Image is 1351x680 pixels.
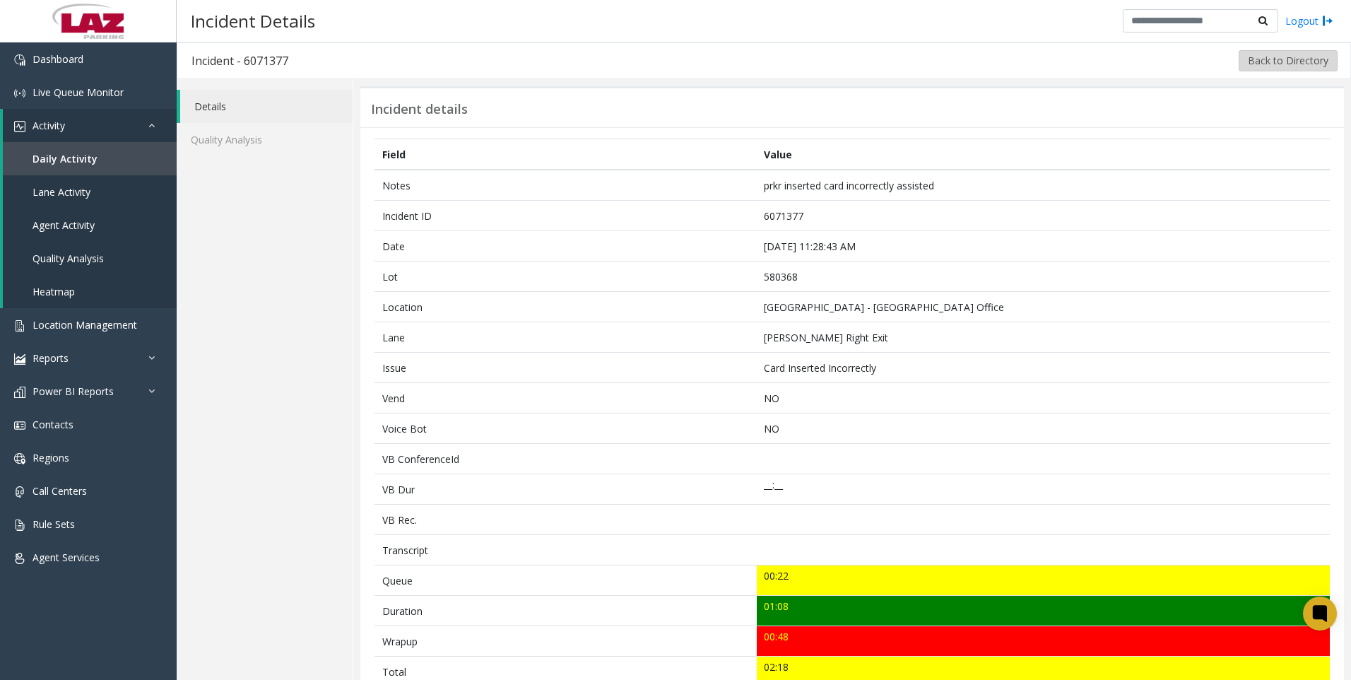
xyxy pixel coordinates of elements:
td: Location [374,292,757,322]
h3: Incident Details [184,4,322,38]
td: [PERSON_NAME] Right Exit [757,322,1330,353]
span: Rule Sets [33,517,75,531]
td: VB Dur [374,474,757,505]
td: [GEOGRAPHIC_DATA] - [GEOGRAPHIC_DATA] Office [757,292,1330,322]
td: prkr inserted card incorrectly assisted [757,170,1330,201]
td: VB Rec. [374,505,757,535]
td: VB ConferenceId [374,444,757,474]
td: [DATE] 11:28:43 AM [757,231,1330,262]
td: 00:22 [757,565,1330,596]
a: Quality Analysis [177,123,353,156]
td: Lane [374,322,757,353]
td: Voice Bot [374,414,757,444]
img: 'icon' [14,420,25,431]
th: Value [757,139,1330,170]
a: Logout [1285,13,1333,28]
span: Heatmap [33,285,75,298]
td: Card Inserted Incorrectly [757,353,1330,383]
p: NO [764,391,1322,406]
td: Incident ID [374,201,757,231]
span: Call Centers [33,484,87,498]
img: 'icon' [14,54,25,66]
h3: Incident - 6071377 [177,45,302,77]
td: __:__ [757,474,1330,505]
td: Date [374,231,757,262]
td: Issue [374,353,757,383]
td: Vend [374,383,757,414]
img: 'icon' [14,353,25,365]
img: logout [1322,13,1333,28]
a: Daily Activity [3,142,177,175]
img: 'icon' [14,88,25,99]
span: Agent Activity [33,218,95,232]
h3: Incident details [371,102,468,117]
img: 'icon' [14,486,25,498]
img: 'icon' [14,320,25,332]
span: Quality Analysis [33,252,104,265]
a: Activity [3,109,177,142]
td: 6071377 [757,201,1330,231]
img: 'icon' [14,121,25,132]
img: 'icon' [14,520,25,531]
td: Transcript [374,535,757,565]
td: Duration [374,596,757,626]
a: Lane Activity [3,175,177,209]
a: Quality Analysis [3,242,177,275]
span: Agent Services [33,551,100,564]
button: Back to Directory [1239,50,1338,71]
span: Regions [33,451,69,464]
p: NO [764,421,1322,436]
img: 'icon' [14,387,25,398]
a: Heatmap [3,275,177,308]
th: Field [374,139,757,170]
span: Reports [33,351,69,365]
a: Details [180,90,353,123]
a: Agent Activity [3,209,177,242]
td: 00:48 [757,626,1330,657]
td: 580368 [757,262,1330,292]
span: Power BI Reports [33,385,114,398]
img: 'icon' [14,453,25,464]
td: Notes [374,170,757,201]
img: 'icon' [14,553,25,564]
td: Wrapup [374,626,757,657]
span: Activity [33,119,65,132]
span: Daily Activity [33,152,98,165]
td: 01:08 [757,596,1330,626]
span: Live Queue Monitor [33,86,124,99]
td: Queue [374,565,757,596]
span: Contacts [33,418,73,431]
td: Lot [374,262,757,292]
span: Lane Activity [33,185,90,199]
span: Location Management [33,318,137,332]
span: Dashboard [33,52,83,66]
